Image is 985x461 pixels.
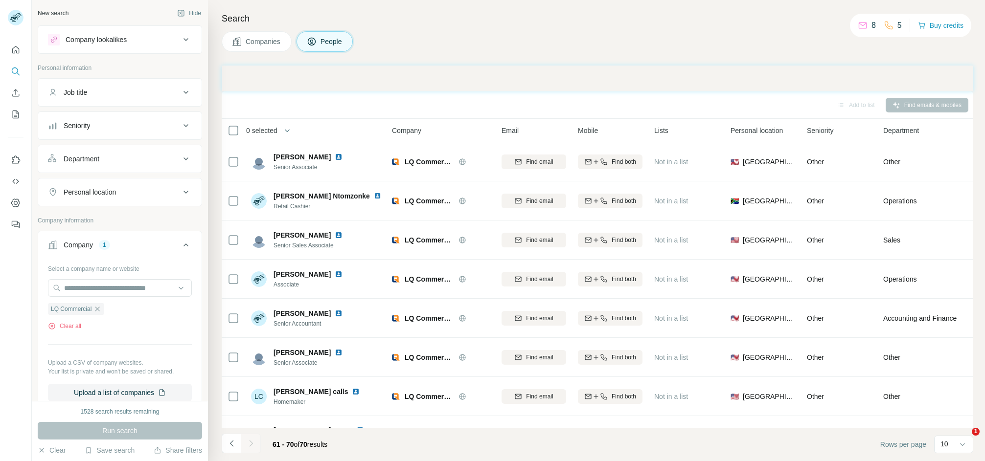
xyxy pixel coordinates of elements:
span: Not in a list [654,158,688,166]
p: Your list is private and won't be saved or shared. [48,367,192,376]
img: Logo of LQ Commercial [392,353,400,361]
img: Avatar [251,193,267,209]
button: Company lookalikes [38,28,202,51]
img: Avatar [251,310,267,326]
span: Associate [274,280,346,289]
span: Homemaker [274,397,364,406]
span: LQ Commercial [405,313,454,323]
div: Select a company name or website [48,261,192,273]
span: Other [807,236,824,244]
span: Sales [883,235,900,245]
button: Navigate to previous page [222,434,241,453]
iframe: Banner [222,66,973,91]
span: Not in a list [654,236,688,244]
span: [PERSON_NAME] Ntomzonke [274,191,370,201]
button: Use Surfe API [8,173,23,190]
span: Find email [526,392,553,401]
img: Logo of LQ Commercial [392,393,400,400]
span: 🇺🇸 [731,392,739,401]
span: 🇺🇸 [731,352,739,362]
button: Find both [578,154,642,169]
span: Other [807,158,824,166]
span: Retail Cashier [274,202,381,211]
div: Company lookalikes [66,35,127,44]
span: [PERSON_NAME] calls [274,387,348,396]
span: Senior Associate [274,358,346,367]
span: [PERSON_NAME] [274,308,331,318]
span: Senior Accountant [274,319,346,328]
img: LinkedIn logo [335,270,343,278]
button: Personal location [38,180,202,204]
span: Find both [612,353,636,362]
button: Enrich CSV [8,84,23,102]
div: LC [251,389,267,404]
span: 🇺🇸 [731,274,739,284]
span: [GEOGRAPHIC_DATA] [743,352,795,362]
iframe: Intercom live chat [952,428,975,451]
button: Hide [170,6,208,21]
span: Operations [883,274,916,284]
span: Department [883,126,919,135]
button: Seniority [38,114,202,137]
span: Not in a list [654,393,688,400]
img: LinkedIn logo [374,192,381,200]
span: 0 selected [246,126,277,135]
div: Job title [64,88,87,97]
span: of [294,440,300,448]
h4: Search [222,12,973,25]
button: Department [38,147,202,171]
span: Not in a list [654,197,688,205]
button: Find email [502,311,566,326]
button: Find both [578,350,642,365]
div: Seniority [64,121,90,131]
span: People [321,37,343,46]
p: 10 [940,439,948,449]
img: LinkedIn logo [335,349,343,356]
span: Other [807,197,824,205]
img: Logo of LQ Commercial [392,275,400,283]
span: LQ Commercial [405,274,454,284]
span: Find both [612,314,636,323]
span: Senior Sales Associate [274,241,346,250]
p: 8 [871,20,876,31]
button: Save search [85,445,135,455]
span: [PERSON_NAME] [274,348,331,357]
span: LQ Commercial [405,352,454,362]
button: Clear all [48,322,81,330]
button: My lists [8,106,23,123]
button: Search [8,63,23,80]
span: [GEOGRAPHIC_DATA] [743,196,795,206]
span: LQ Commercial [405,157,454,167]
span: Find both [612,197,636,205]
img: LinkedIn logo [356,426,364,434]
span: [GEOGRAPHIC_DATA] [743,392,795,401]
span: Other [883,392,900,401]
span: Lists [654,126,668,135]
div: 1 [99,241,110,249]
span: Company [392,126,421,135]
span: Find email [526,236,553,244]
button: Find email [502,194,566,208]
span: Accounting and Finance [883,313,957,323]
button: Find email [502,389,566,404]
span: Find email [526,197,553,205]
img: Logo of LQ Commercial [392,158,400,166]
span: LQ Commercial [405,196,454,206]
span: 🇿🇦 [731,196,739,206]
span: Find email [526,314,553,323]
span: [PERSON_NAME] [274,230,331,240]
button: Clear [38,445,66,455]
span: Find both [612,392,636,401]
div: Department [64,154,99,164]
img: Avatar [251,350,267,365]
button: Share filters [154,445,202,455]
span: Find both [612,275,636,284]
span: Other [807,314,824,322]
button: Find both [578,272,642,286]
p: Company information [38,216,202,225]
span: [GEOGRAPHIC_DATA] [743,157,795,167]
span: Rows per page [880,439,926,449]
button: Quick start [8,41,23,59]
button: Find both [578,194,642,208]
span: Senior Associate [274,163,346,172]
